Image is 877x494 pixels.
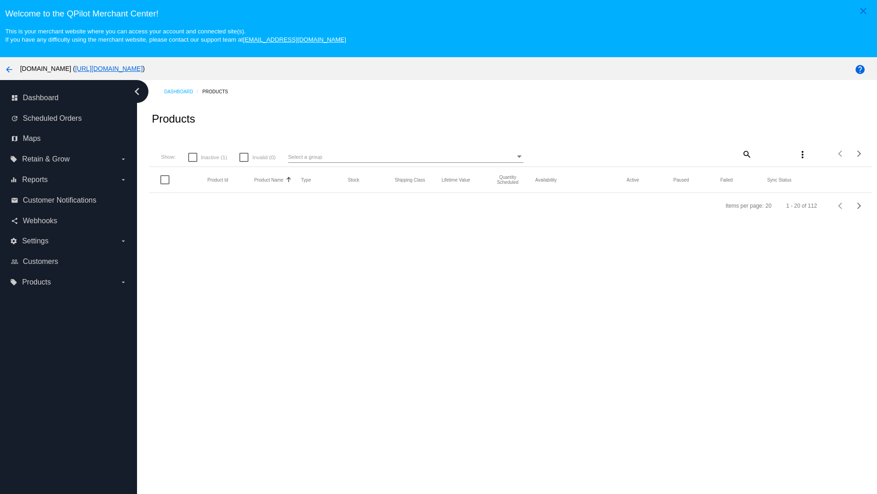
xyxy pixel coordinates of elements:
i: arrow_drop_down [120,279,127,286]
button: Change sorting for StockLevel [348,177,359,183]
a: update Scheduled Orders [11,111,127,126]
span: Reports [22,176,48,184]
button: Next page [850,145,868,163]
a: Dashboard [164,85,202,99]
a: [URL][DOMAIN_NAME] [75,65,143,72]
mat-select: Select a group [288,151,523,163]
a: dashboard Dashboard [11,91,127,105]
span: Webhooks [23,217,57,225]
i: email [11,197,18,204]
span: Maps [23,134,41,143]
small: This is your merchant website where you can access your account and connected site(s). If you hav... [5,28,346,43]
i: arrow_drop_down [120,156,127,163]
i: map [11,135,18,142]
i: arrow_drop_down [120,176,127,183]
span: Scheduled Orders [23,114,82,123]
mat-icon: more_vert [797,149,808,160]
span: Customers [23,258,58,266]
mat-icon: close [858,5,869,16]
button: Change sorting for QuantityScheduled [488,175,527,185]
i: equalizer [10,176,17,183]
button: Previous page [832,145,850,163]
a: people_outline Customers [11,254,127,269]
mat-icon: search [741,147,752,161]
a: share Webhooks [11,214,127,228]
button: Previous page [832,197,850,215]
i: arrow_drop_down [120,237,127,245]
button: Change sorting for TotalQuantityScheduledPaused [673,177,689,183]
span: Dashboard [23,94,58,102]
mat-icon: arrow_back [4,64,15,75]
i: settings [10,237,17,245]
div: 20 [766,203,771,209]
span: Invalid (0) [252,152,275,163]
span: Retain & Grow [22,155,69,163]
span: Show: [161,154,175,160]
button: Next page [850,197,868,215]
div: 1 - 20 of 112 [786,203,817,209]
h2: Products [152,113,195,125]
span: [DOMAIN_NAME] ( ) [20,65,145,72]
button: Change sorting for TotalQuantityFailed [720,177,733,183]
a: [EMAIL_ADDRESS][DOMAIN_NAME] [243,36,346,43]
i: dashboard [11,94,18,102]
button: Change sorting for ValidationErrorCode [767,177,791,183]
span: Inactive (1) [201,152,227,163]
mat-icon: help [855,64,866,75]
button: Change sorting for LifetimeValue [442,177,470,183]
h3: Welcome to the QPilot Merchant Center! [5,9,872,19]
span: Settings [22,237,48,245]
i: chevron_left [130,84,144,99]
button: Change sorting for ExternalId [207,177,228,183]
a: email Customer Notifications [11,193,127,208]
button: Change sorting for TotalQuantityScheduledActive [627,177,639,183]
a: Products [202,85,236,99]
span: Products [22,278,51,286]
button: Change sorting for ProductName [254,177,284,183]
button: Change sorting for ProductType [301,177,311,183]
i: local_offer [10,156,17,163]
span: Customer Notifications [23,196,96,204]
button: Change sorting for ShippingClass [395,177,425,183]
span: Select a group [288,154,322,160]
mat-header-cell: Availability [535,177,627,183]
i: share [11,217,18,225]
a: map Maps [11,131,127,146]
i: update [11,115,18,122]
div: Items per page: [725,203,763,209]
i: local_offer [10,279,17,286]
i: people_outline [11,258,18,265]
